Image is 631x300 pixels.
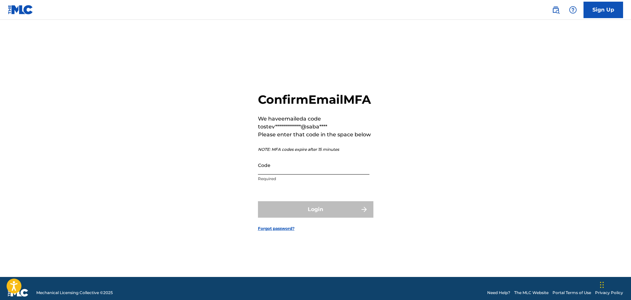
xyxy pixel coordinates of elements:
[8,5,33,14] img: MLC Logo
[36,290,113,296] span: Mechanical Licensing Collective © 2025
[487,290,510,296] a: Need Help?
[258,131,373,139] p: Please enter that code in the space below
[514,290,549,296] a: The MLC Website
[566,3,580,16] div: Help
[552,6,560,14] img: search
[569,6,577,14] img: help
[598,268,631,300] iframe: Chat Widget
[552,290,591,296] a: Portal Terms of Use
[584,2,623,18] a: Sign Up
[549,3,562,16] a: Public Search
[258,226,295,232] a: Forgot password?
[600,275,604,295] div: Drag
[8,289,28,297] img: logo
[595,290,623,296] a: Privacy Policy
[258,176,369,182] p: Required
[258,147,373,152] p: NOTE: MFA codes expire after 15 minutes
[258,92,373,107] h2: Confirm Email MFA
